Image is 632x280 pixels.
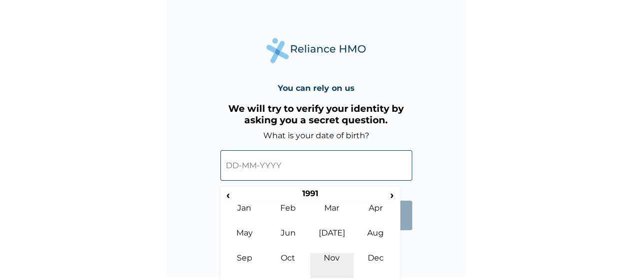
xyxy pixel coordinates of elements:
[266,253,310,278] td: Oct
[310,228,354,253] td: [DATE]
[354,203,398,228] td: Apr
[223,189,233,201] span: ‹
[310,203,354,228] td: Mar
[266,228,310,253] td: Jun
[278,83,355,93] h4: You can rely on us
[220,150,412,181] input: DD-MM-YYYY
[354,253,398,278] td: Dec
[223,203,267,228] td: Jan
[266,38,366,63] img: Reliance Health's Logo
[387,189,398,201] span: ›
[266,203,310,228] td: Feb
[310,253,354,278] td: Nov
[220,103,412,126] h3: We will try to verify your identity by asking you a secret question.
[223,253,267,278] td: Sep
[263,131,369,140] label: What is your date of birth?
[233,189,387,203] th: 1991
[354,228,398,253] td: Aug
[223,228,267,253] td: May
